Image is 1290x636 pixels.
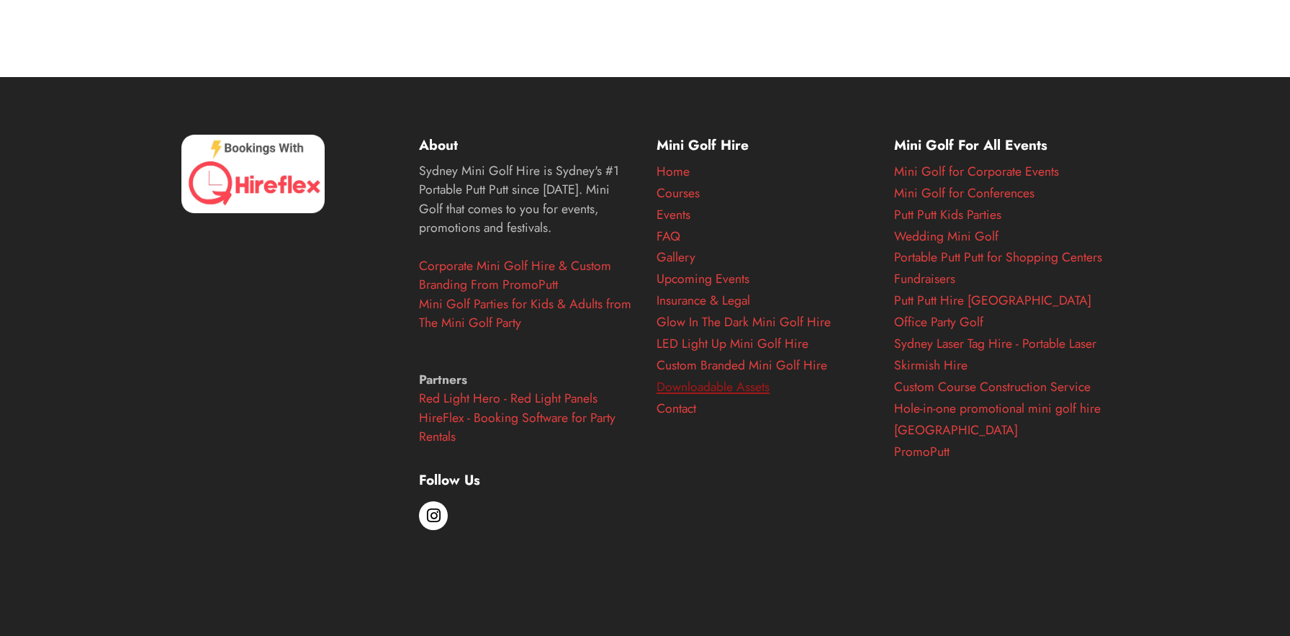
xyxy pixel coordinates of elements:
a: Portable Putt Putt for Shopping Centers [894,248,1102,267]
a: Custom Course Construction Service [894,377,1091,396]
a: Glow In The Dark Mini Golf Hire [657,313,831,331]
a: Hole-in-one promotional mini golf hire [GEOGRAPHIC_DATA] [894,399,1101,439]
strong: Mini Golf Hire [657,135,749,155]
a: FAQ [657,227,680,246]
a: Contact [657,399,696,418]
a: Putt Putt Hire [GEOGRAPHIC_DATA] [894,291,1091,310]
a: Downloadable Assets [657,377,770,396]
strong: Follow Us [419,470,480,490]
a: Office Party Golf [894,313,983,331]
a: Events [657,205,690,224]
a: Custom Branded Mini Golf Hire [657,356,827,375]
a: Fundraisers [894,269,955,288]
strong: About [419,135,458,155]
a: Upcoming Events [657,269,749,288]
a: Corporate Mini Golf Hire & Custom Branding From PromoPutt [419,256,611,294]
img: HireFlex Booking System [181,135,325,213]
a: PromoPutt [894,442,950,461]
a: Putt Putt Kids Parties [894,205,1001,224]
a: Mini Golf for Conferences [894,184,1034,202]
a: Courses [657,184,700,202]
a: Mini Golf Parties for Kids & Adults from The Mini Golf Party [419,295,631,332]
a: Red Light Hero - Red Light Panels [419,389,597,408]
a: Wedding Mini Golf [894,227,998,246]
a: Insurance & Legal [657,291,750,310]
a: HireFlex - Booking Software for Party Rentals [419,408,615,446]
strong: Mini Golf For All Events [894,135,1047,155]
p: Sydney Mini Golf Hire is Sydney's #1 Portable Putt Putt since [DATE]. Mini Golf that comes to you... [419,161,633,447]
a: Sydney Laser Tag Hire - Portable Laser Skirmish Hire [894,334,1096,375]
a: LED Light Up Mini Golf Hire [657,334,808,353]
a: Mini Golf for Corporate Events [894,162,1059,181]
a: Home [657,162,690,181]
a: Gallery [657,248,695,267]
strong: Partners [419,370,467,389]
